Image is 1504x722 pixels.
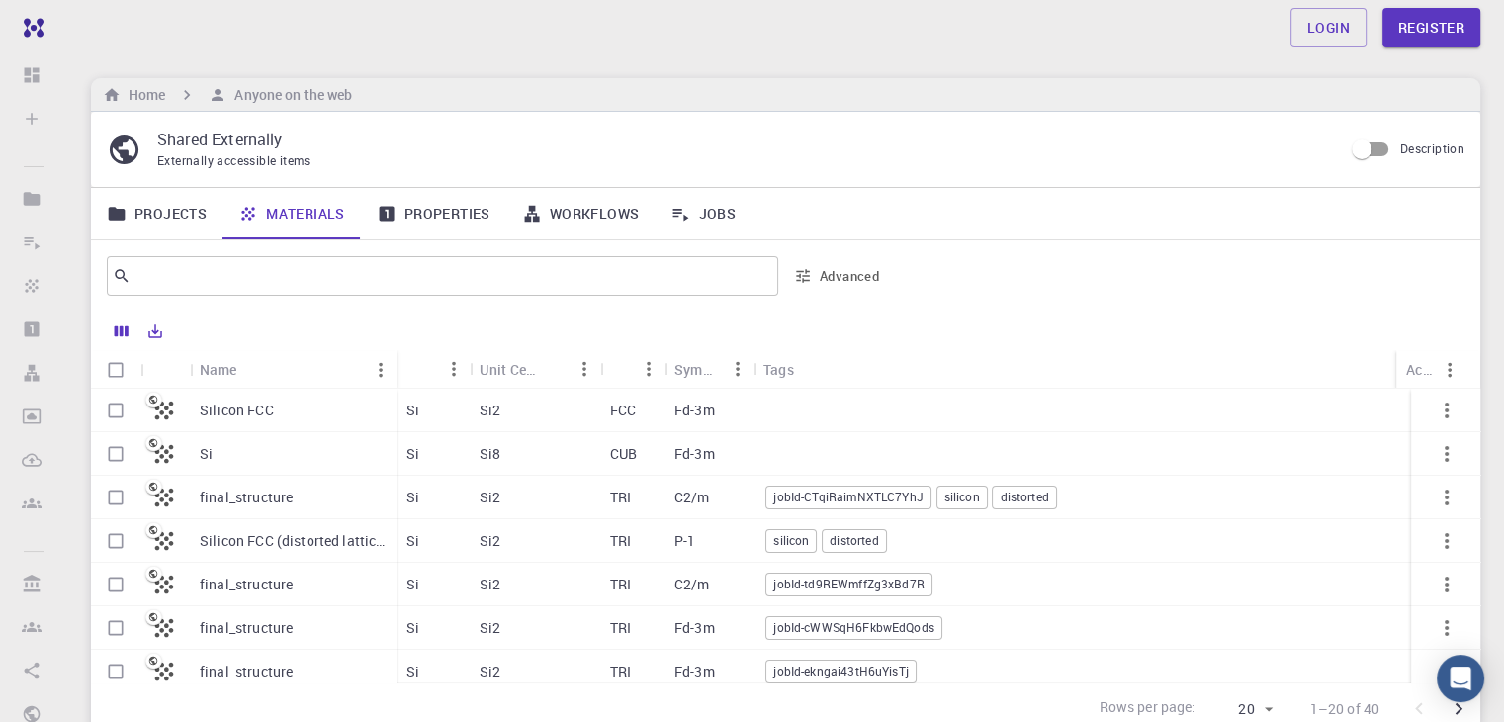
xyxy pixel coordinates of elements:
p: Si8 [480,444,500,464]
button: Menu [438,353,470,385]
p: final_structure [200,662,293,681]
div: Name [190,350,397,389]
span: distorted [823,532,885,549]
p: TRI [610,575,631,594]
p: C2/m [674,575,710,594]
p: Si [406,531,419,551]
h6: Home [121,84,165,106]
p: TRI [610,488,631,507]
div: Unit Cell Formula [470,350,600,389]
a: Register [1382,8,1480,47]
span: jobId-td9REWmffZg3xBd7R [766,576,930,592]
span: silicon [766,532,816,549]
button: Menu [633,353,664,385]
p: Si [406,575,419,594]
p: Si2 [480,662,500,681]
p: Fd-3m [674,662,715,681]
a: Projects [91,188,222,239]
p: P-1 [674,531,695,551]
p: Si [406,662,419,681]
button: Sort [406,353,438,385]
button: Menu [722,353,753,385]
p: Si [406,444,419,464]
button: Menu [1434,354,1465,386]
a: Properties [361,188,506,239]
button: Columns [105,316,138,347]
p: TRI [610,662,631,681]
p: Rows per page: [1099,697,1195,720]
p: Si [406,618,419,638]
p: 1–20 of 40 [1310,699,1380,719]
div: Unit Cell Formula [480,350,537,389]
button: Sort [537,353,569,385]
p: final_structure [200,618,293,638]
p: Si [200,444,213,464]
span: Description [1400,140,1464,156]
p: Silicon FCC (distorted lattice) [200,531,387,551]
p: FCC [610,401,636,420]
p: Si2 [480,531,500,551]
button: Menu [569,353,600,385]
button: Advanced [786,260,889,292]
div: Actions [1396,350,1465,389]
p: CUB [610,444,637,464]
p: Si2 [480,488,500,507]
p: TRI [610,618,631,638]
span: jobId-ekngai43tH6uYisTj [766,663,915,679]
p: Silicon FCC [200,401,274,420]
div: Actions [1406,350,1434,389]
p: C2/m [674,488,710,507]
span: jobId-CTqiRaimNXTLC7YhJ [766,489,929,505]
nav: breadcrumb [99,84,356,106]
button: Sort [237,354,269,386]
p: Si [406,401,419,420]
div: Name [200,350,237,389]
div: Open Intercom Messenger [1437,655,1484,702]
button: Menu [365,354,397,386]
button: Menu [1384,353,1416,385]
p: Fd-3m [674,401,715,420]
img: logo [16,18,44,38]
p: Fd-3m [674,444,715,464]
span: Externally accessible items [157,152,310,168]
a: Materials [222,188,361,239]
button: Export [138,316,172,347]
p: Si2 [480,401,500,420]
div: Tags [753,350,1416,389]
span: silicon [937,489,987,505]
button: Sort [794,353,826,385]
a: Workflows [506,188,656,239]
div: Symmetry [674,350,722,389]
div: Lattice [600,350,664,389]
h6: Anyone on the web [226,84,352,106]
span: distorted [993,489,1055,505]
a: Jobs [655,188,752,239]
p: Shared Externally [157,128,1327,151]
a: Login [1290,8,1367,47]
p: final_structure [200,488,293,507]
div: Icon [140,350,190,389]
span: jobId-cWWSqH6FkbwEdQods [766,619,940,636]
div: Symmetry [664,350,753,389]
p: final_structure [200,575,293,594]
p: Si2 [480,575,500,594]
p: Si2 [480,618,500,638]
p: Fd-3m [674,618,715,638]
button: Sort [610,353,642,385]
div: Tags [763,350,794,389]
div: Formula [397,350,470,389]
p: Si [406,488,419,507]
p: TRI [610,531,631,551]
